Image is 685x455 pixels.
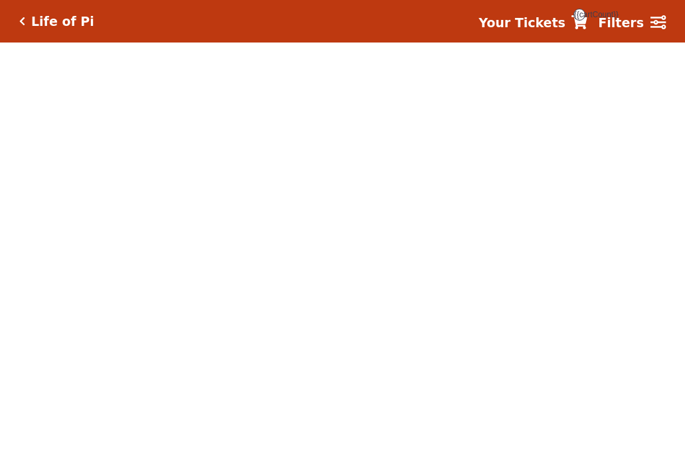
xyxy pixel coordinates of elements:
[573,9,585,21] span: {{cartCount}}
[19,17,25,26] a: Click here to go back to filters
[31,14,94,29] h5: Life of Pi
[479,15,566,30] strong: Your Tickets
[598,13,666,33] a: Filters
[598,15,644,30] strong: Filters
[479,13,587,33] a: Your Tickets {{cartCount}}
